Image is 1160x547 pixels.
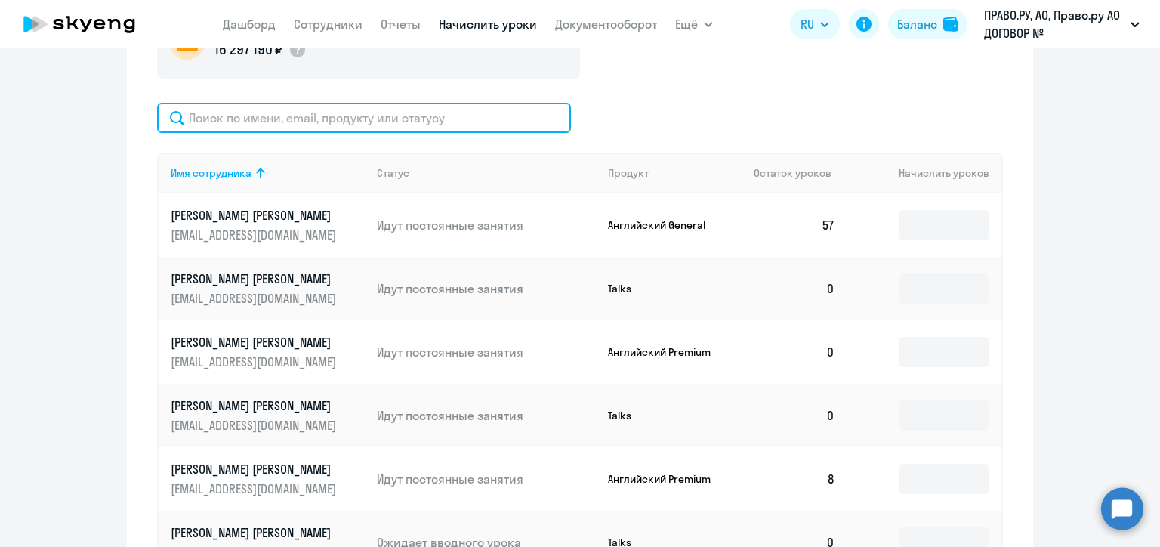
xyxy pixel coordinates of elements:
a: Документооборот [555,17,657,32]
p: 16 297 190 ₽ [214,40,282,60]
a: [PERSON_NAME] [PERSON_NAME][EMAIL_ADDRESS][DOMAIN_NAME] [171,334,365,370]
a: Дашборд [223,17,276,32]
td: 57 [742,193,847,257]
button: Балансbalance [888,9,967,39]
p: Talks [608,409,721,422]
button: RU [790,9,840,39]
p: [PERSON_NAME] [PERSON_NAME] [171,207,340,224]
p: [EMAIL_ADDRESS][DOMAIN_NAME] [171,354,340,370]
td: 0 [742,384,847,447]
a: Сотрудники [294,17,362,32]
input: Поиск по имени, email, продукту или статусу [157,103,571,133]
p: Английский Premium [608,472,721,486]
p: [EMAIL_ADDRESS][DOMAIN_NAME] [171,417,340,434]
span: Остаток уроков [754,166,831,180]
a: [PERSON_NAME] [PERSON_NAME][EMAIL_ADDRESS][DOMAIN_NAME] [171,461,365,497]
a: [PERSON_NAME] [PERSON_NAME][EMAIL_ADDRESS][DOMAIN_NAME] [171,270,365,307]
div: Статус [377,166,596,180]
td: 0 [742,257,847,320]
div: Имя сотрудника [171,166,251,180]
p: Английский Premium [608,345,721,359]
span: Ещё [675,15,698,33]
p: Идут постоянные занятия [377,280,596,297]
div: Баланс [897,15,937,33]
button: ПРАВО.РУ, АО, Право.ру АО ДОГОВОР № Д/OAHO/2021/145 от [DATE] [976,6,1147,42]
div: Статус [377,166,409,180]
div: Продукт [608,166,742,180]
a: Начислить уроки [439,17,537,32]
div: Имя сотрудника [171,166,365,180]
div: Продукт [608,166,649,180]
p: Идут постоянные занятия [377,471,596,487]
button: Ещё [675,9,713,39]
td: 8 [742,447,847,511]
a: [PERSON_NAME] [PERSON_NAME][EMAIL_ADDRESS][DOMAIN_NAME] [171,207,365,243]
p: Английский General [608,218,721,232]
td: 0 [742,320,847,384]
a: [PERSON_NAME] [PERSON_NAME][EMAIL_ADDRESS][DOMAIN_NAME] [171,397,365,434]
div: Остаток уроков [754,166,847,180]
p: Идут постоянные занятия [377,407,596,424]
p: [PERSON_NAME] [PERSON_NAME] [171,524,340,541]
a: Отчеты [381,17,421,32]
p: [EMAIL_ADDRESS][DOMAIN_NAME] [171,290,340,307]
p: Talks [608,282,721,295]
p: [EMAIL_ADDRESS][DOMAIN_NAME] [171,481,340,497]
th: Начислить уроков [847,153,1001,193]
p: [PERSON_NAME] [PERSON_NAME] [171,334,340,351]
p: [PERSON_NAME] [PERSON_NAME] [171,270,340,287]
span: RU [801,15,814,33]
p: ПРАВО.РУ, АО, Право.ру АО ДОГОВОР № Д/OAHO/2021/145 от [DATE] [984,6,1125,42]
p: [EMAIL_ADDRESS][DOMAIN_NAME] [171,227,340,243]
p: [PERSON_NAME] [PERSON_NAME] [171,397,340,414]
p: Идут постоянные занятия [377,344,596,360]
p: Идут постоянные занятия [377,217,596,233]
img: balance [943,17,958,32]
p: [PERSON_NAME] [PERSON_NAME] [171,461,340,477]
